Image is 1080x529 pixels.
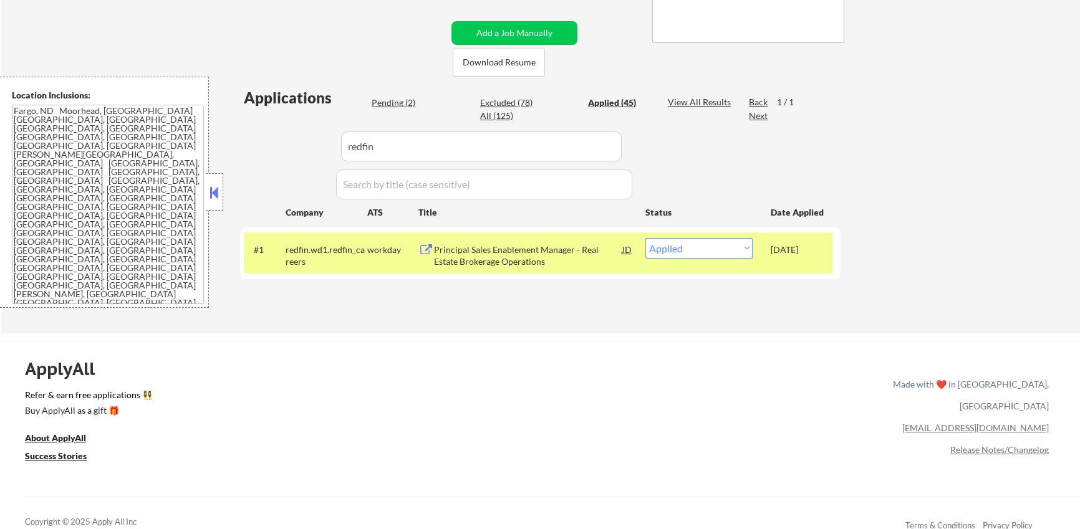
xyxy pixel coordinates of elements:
div: #1 [254,244,276,256]
div: Copyright © 2025 Apply All Inc [25,516,168,528]
div: workday [367,244,418,256]
div: redfin.wd1.redfin_careers [286,244,367,268]
button: Add a Job Manually [451,21,577,45]
input: Search by title (case sensitive) [336,169,632,199]
div: Buy ApplyAll as a gift 🎁 [25,406,150,415]
div: JD [621,238,634,260]
div: Title [418,206,634,219]
a: Success Stories [25,449,104,465]
div: Company [286,206,367,219]
a: Refer & earn free applications 👯‍♀️ [25,391,632,404]
div: Pending (2) [372,97,434,109]
a: Release Notes/Changelog [950,444,1049,455]
div: Status [645,201,753,223]
div: Date Applied [771,206,826,219]
div: Excluded (78) [480,97,542,109]
div: Applied (45) [588,97,650,109]
div: Applications [244,90,367,105]
div: ATS [367,206,418,219]
button: Download Resume [453,49,545,77]
div: Location Inclusions: [12,89,204,102]
div: Made with ❤️ in [GEOGRAPHIC_DATA], [GEOGRAPHIC_DATA] [888,373,1049,417]
div: View All Results [668,96,735,108]
div: Next [749,110,769,122]
u: Success Stories [25,450,87,461]
div: [DATE] [771,244,826,256]
input: Search by company (case sensitive) [341,131,622,161]
div: 1 / 1 [777,96,806,108]
div: ApplyAll [25,358,109,379]
div: Back [749,96,769,108]
u: About ApplyAll [25,432,86,443]
a: About ApplyAll [25,431,104,447]
a: [EMAIL_ADDRESS][DOMAIN_NAME] [902,422,1049,433]
div: Principal Sales Enablement Manager - Real Estate Brokerage Operations [434,244,622,268]
a: Buy ApplyAll as a gift 🎁 [25,404,150,419]
div: All (125) [480,110,542,122]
